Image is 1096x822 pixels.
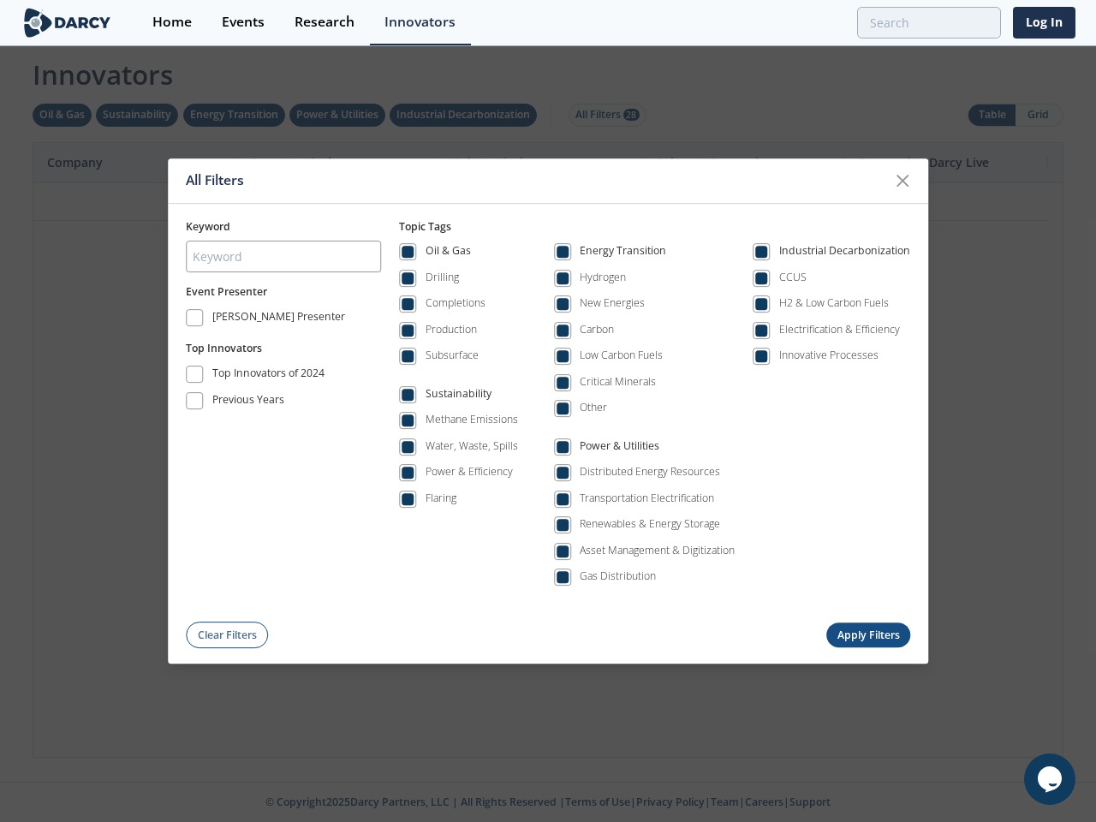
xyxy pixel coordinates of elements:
[580,322,614,337] div: Carbon
[186,241,381,272] input: Keyword
[212,392,284,413] div: Previous Years
[426,413,518,428] div: Methane Emissions
[152,15,192,29] div: Home
[1024,753,1079,805] iframe: chat widget
[384,15,456,29] div: Innovators
[580,270,626,285] div: Hydrogen
[426,270,459,285] div: Drilling
[580,438,659,459] div: Power & Utilities
[426,348,479,364] div: Subsurface
[186,284,267,300] button: Event Presenter
[779,244,910,265] div: Industrial Decarbonization
[222,15,265,29] div: Events
[399,219,451,234] span: Topic Tags
[779,296,889,312] div: H2 & Low Carbon Fuels
[426,296,485,312] div: Completions
[779,348,879,364] div: Innovative Processes
[426,322,477,337] div: Production
[21,8,114,38] img: logo-wide.svg
[779,270,807,285] div: CCUS
[426,491,456,506] div: Flaring
[186,284,267,299] span: Event Presenter
[426,386,491,407] div: Sustainability
[580,374,656,390] div: Critical Minerals
[580,517,720,533] div: Renewables & Energy Storage
[779,322,900,337] div: Electrification & Efficiency
[580,569,656,585] div: Gas Distribution
[186,341,262,356] button: Top Innovators
[580,348,663,364] div: Low Carbon Fuels
[580,543,735,558] div: Asset Management & Digitization
[580,296,645,312] div: New Energies
[1013,7,1075,39] a: Log In
[186,622,268,649] button: Clear Filters
[580,465,720,480] div: Distributed Energy Resources
[580,244,666,265] div: Energy Transition
[426,465,513,480] div: Power & Efficiency
[857,7,1001,39] input: Advanced Search
[212,309,345,330] div: [PERSON_NAME] Presenter
[186,164,886,197] div: All Filters
[580,491,714,506] div: Transportation Electrification
[426,244,471,265] div: Oil & Gas
[426,438,518,454] div: Water, Waste, Spills
[186,219,230,234] span: Keyword
[295,15,354,29] div: Research
[826,623,910,648] button: Apply Filters
[212,366,325,386] div: Top Innovators of 2024
[580,401,607,416] div: Other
